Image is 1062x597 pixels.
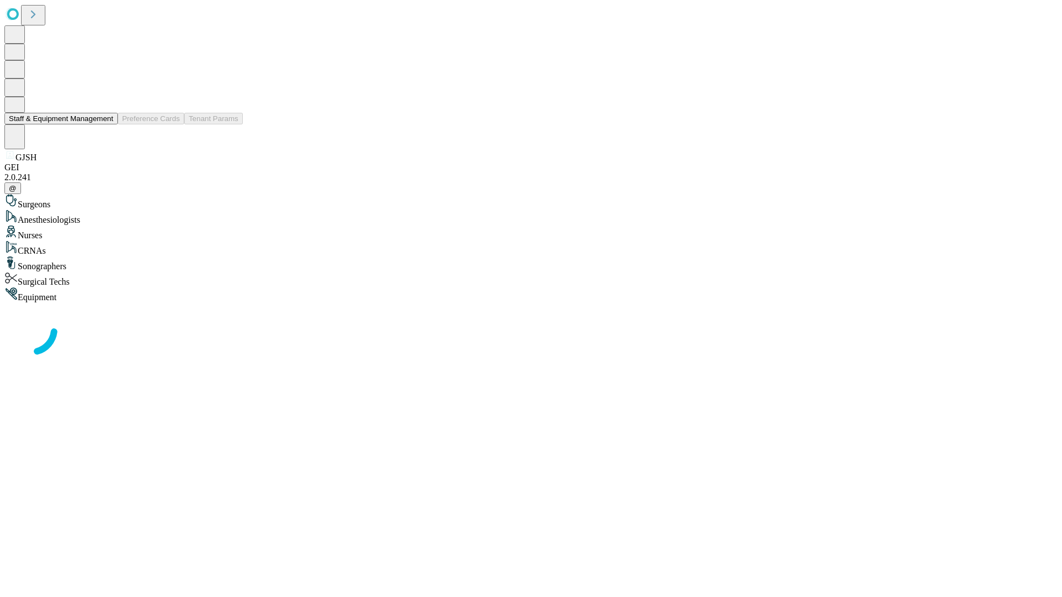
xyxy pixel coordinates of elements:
[4,210,1058,225] div: Anesthesiologists
[4,225,1058,240] div: Nurses
[4,240,1058,256] div: CRNAs
[9,184,17,192] span: @
[4,163,1058,172] div: GEI
[15,153,37,162] span: GJSH
[184,113,243,124] button: Tenant Params
[118,113,184,124] button: Preference Cards
[4,194,1058,210] div: Surgeons
[4,271,1058,287] div: Surgical Techs
[4,182,21,194] button: @
[4,172,1058,182] div: 2.0.241
[4,256,1058,271] div: Sonographers
[4,113,118,124] button: Staff & Equipment Management
[4,287,1058,302] div: Equipment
